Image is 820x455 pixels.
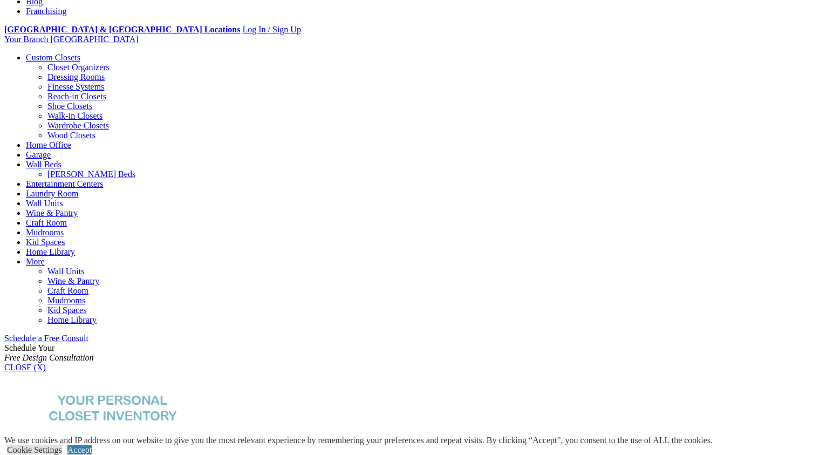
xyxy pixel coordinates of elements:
a: Wardrobe Closets [47,121,109,130]
a: Kid Spaces [26,237,65,247]
a: Shoe Closets [47,101,92,111]
a: Wall Beds [26,160,61,169]
a: Home Office [26,140,71,150]
a: Garage [26,150,51,159]
a: Laundry Room [26,189,78,198]
a: Wall Units [26,199,63,208]
div: We use cookies and IP address on our website to give you the most relevant experience by remember... [4,436,713,445]
em: Free Design Consultation [4,353,94,362]
span: [GEOGRAPHIC_DATA] [50,35,138,44]
a: Reach-in Closets [47,92,106,101]
a: Custom Closets [26,53,80,62]
a: Finesse Systems [47,82,104,91]
a: Franchising [26,6,67,16]
a: Wine & Pantry [47,276,99,286]
a: Dressing Rooms [47,72,105,82]
a: [GEOGRAPHIC_DATA] & [GEOGRAPHIC_DATA] Locations [4,25,240,34]
a: Home Library [26,247,75,256]
a: Your Branch [GEOGRAPHIC_DATA] [4,35,139,44]
a: Wine & Pantry [26,208,78,218]
a: Wood Closets [47,131,95,140]
a: Wall Units [47,267,84,276]
a: CLOSE (X) [4,363,46,372]
a: Home Library [47,315,97,324]
a: Cookie Settings [7,445,62,454]
a: Kid Spaces [47,305,86,315]
a: Closet Organizers [47,63,110,72]
a: Craft Room [47,286,88,295]
a: [PERSON_NAME] Beds [47,169,135,179]
span: Schedule Your [4,343,94,362]
a: Log In / Sign Up [242,25,300,34]
a: More menu text will display only on big screen [26,257,45,266]
a: Entertainment Centers [26,179,104,188]
a: Craft Room [26,218,67,227]
span: Your Branch [4,35,48,44]
a: Mudrooms [47,296,85,305]
a: Schedule a Free Consult (opens a dropdown menu) [4,334,88,343]
a: Accept [67,445,92,454]
a: Walk-in Closets [47,111,102,120]
a: Mudrooms [26,228,64,237]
